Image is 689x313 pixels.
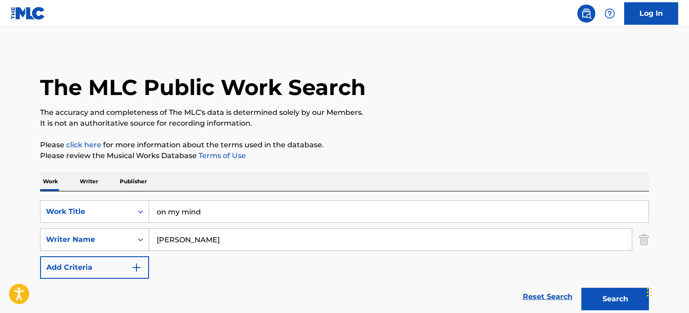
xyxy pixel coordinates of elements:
a: Public Search [577,5,595,23]
img: help [604,8,615,19]
p: Please for more information about the terms used in the database. [40,140,649,150]
img: search [581,8,592,19]
button: Search [581,288,649,310]
h1: The MLC Public Work Search [40,74,366,101]
p: The accuracy and completeness of The MLC's data is determined solely by our Members. [40,107,649,118]
div: Drag [647,279,652,306]
div: Work Title [46,206,127,217]
img: Delete Criterion [639,228,649,251]
a: Reset Search [518,287,577,307]
img: 9d2ae6d4665cec9f34b9.svg [131,262,142,273]
p: It is not an authoritative source for recording information. [40,118,649,129]
button: Add Criteria [40,256,149,279]
p: Publisher [117,172,150,191]
div: Writer Name [46,234,127,245]
div: Help [601,5,619,23]
a: click here [66,141,101,149]
p: Please review the Musical Works Database [40,150,649,161]
a: Log In [624,2,678,25]
p: Writer [77,172,101,191]
iframe: Chat Widget [644,270,689,313]
img: MLC Logo [11,7,45,20]
a: Terms of Use [197,151,246,160]
p: Work [40,172,61,191]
